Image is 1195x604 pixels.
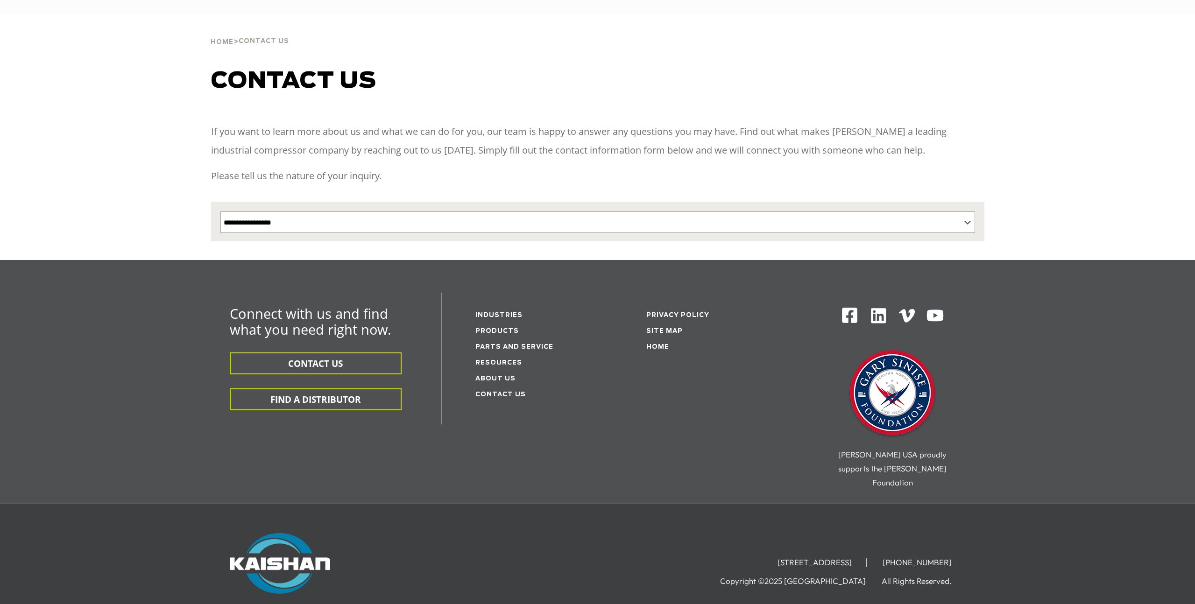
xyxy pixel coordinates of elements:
span: Home [211,39,233,45]
li: All Rights Reserved. [882,576,966,586]
span: Contact us [211,70,376,92]
a: Parts and service [475,344,553,350]
a: Industries [475,312,523,318]
li: [STREET_ADDRESS] [764,558,867,567]
div: > [211,14,289,49]
a: Contact Us [475,392,526,398]
span: Contact Us [239,38,289,44]
img: Facebook [841,307,858,324]
img: Gary Sinise Foundation [846,347,939,441]
li: Copyright ©2025 [GEOGRAPHIC_DATA] [720,576,880,586]
a: Home [211,37,233,46]
li: [PHONE_NUMBER] [869,558,966,567]
span: [PERSON_NAME] USA proudly supports the [PERSON_NAME] Foundation [838,449,947,487]
a: About Us [475,376,516,382]
p: Please tell us the nature of your inquiry. [211,167,984,185]
img: Youtube [926,307,944,325]
a: Privacy Policy [646,312,709,318]
a: Resources [475,360,522,366]
img: Linkedin [870,307,888,325]
button: FIND A DISTRIBUTOR [230,388,402,410]
a: Home [646,344,669,350]
p: If you want to learn more about us and what we can do for you, our team is happy to answer any qu... [211,122,984,160]
img: Vimeo [899,309,915,323]
a: Products [475,328,519,334]
a: Site Map [646,328,683,334]
span: Connect with us and find what you need right now. [230,304,391,338]
button: CONTACT US [230,352,402,374]
img: Kaishan [230,533,330,594]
